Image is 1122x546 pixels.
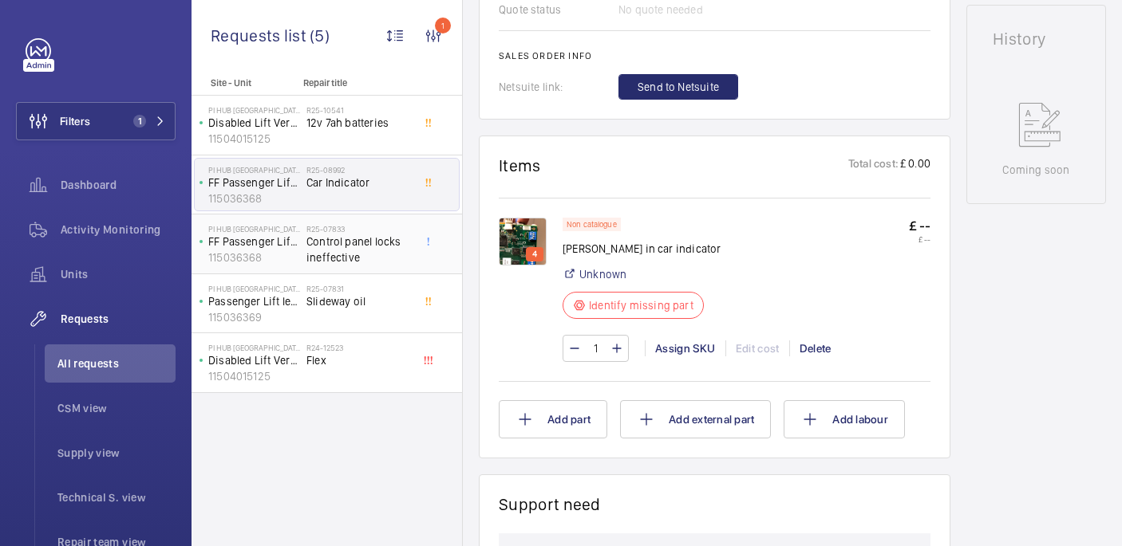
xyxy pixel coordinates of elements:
h2: R25-08992 [306,165,412,175]
p: PI Hub [GEOGRAPHIC_DATA] [208,165,300,175]
p: FF Passenger Lift Right Hand [208,175,300,191]
p: Identify missing part [589,297,693,313]
img: 1751542501276-b53a3e59-0e7e-4d5b-bdaf-03a98790e6ab [499,218,547,265]
div: Delete [789,340,841,356]
span: Slideway oil [306,293,412,309]
p: Non catalogue [567,222,617,227]
p: Site - Unit [192,77,297,88]
h2: Sales order info [499,50,930,61]
p: PI Hub [GEOGRAPHIC_DATA] [208,284,300,293]
h1: Items [499,155,541,175]
p: Coming soon [1002,162,1069,178]
span: 1 [133,115,146,128]
p: 115036368 [208,191,300,206]
span: Technical S. view [57,489,176,505]
span: Dashboard [61,177,176,193]
p: FF Passenger Lift Right Hand [208,234,300,249]
span: Units [61,266,176,282]
p: PI Hub [GEOGRAPHIC_DATA] [208,105,300,115]
p: 4 [529,247,540,261]
h2: R25-07833 [306,224,412,234]
p: 11504015125 [208,368,300,384]
h1: History [993,31,1080,47]
button: Add part [499,400,607,438]
h2: R25-10541 [306,105,412,115]
p: PI Hub [GEOGRAPHIC_DATA] [208,343,300,352]
span: Activity Monitoring [61,222,176,238]
span: Send to Netsuite [638,79,719,95]
span: Requests [61,311,176,327]
p: 115036369 [208,309,300,325]
button: Filters1 [16,102,176,140]
p: Disabled Lift Vertical Platform [208,115,300,131]
p: 11504015125 [208,131,300,147]
p: Repair title [303,77,409,88]
span: Control panel locks ineffective [306,234,412,265]
p: [PERSON_NAME] in car indicator [563,241,721,257]
p: 115036368 [208,249,300,265]
span: Filters [60,113,90,129]
h2: R25-07831 [306,284,412,293]
a: Unknown [579,266,626,282]
p: Disabled Lift Vertical Platform [208,352,300,368]
h1: Support need [499,494,601,514]
div: Assign SKU [645,340,725,356]
p: £ -- [909,234,930,244]
h2: R24-12523 [306,343,412,352]
span: Flex [306,352,412,368]
p: PI Hub [GEOGRAPHIC_DATA] [208,224,300,234]
span: CSM view [57,400,176,416]
span: All requests [57,355,176,371]
p: Passenger Lift left Hand [208,293,300,309]
span: 12v 7ah batteries [306,115,412,131]
p: £ -- [909,218,930,234]
button: Add labour [784,400,905,438]
span: Car Indicator [306,175,412,191]
span: Requests list [211,26,310,45]
p: £ 0.00 [899,155,930,175]
button: Send to Netsuite [618,74,738,100]
p: Total cost: [848,155,899,175]
button: Add external part [620,400,771,438]
span: Supply view [57,445,176,461]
